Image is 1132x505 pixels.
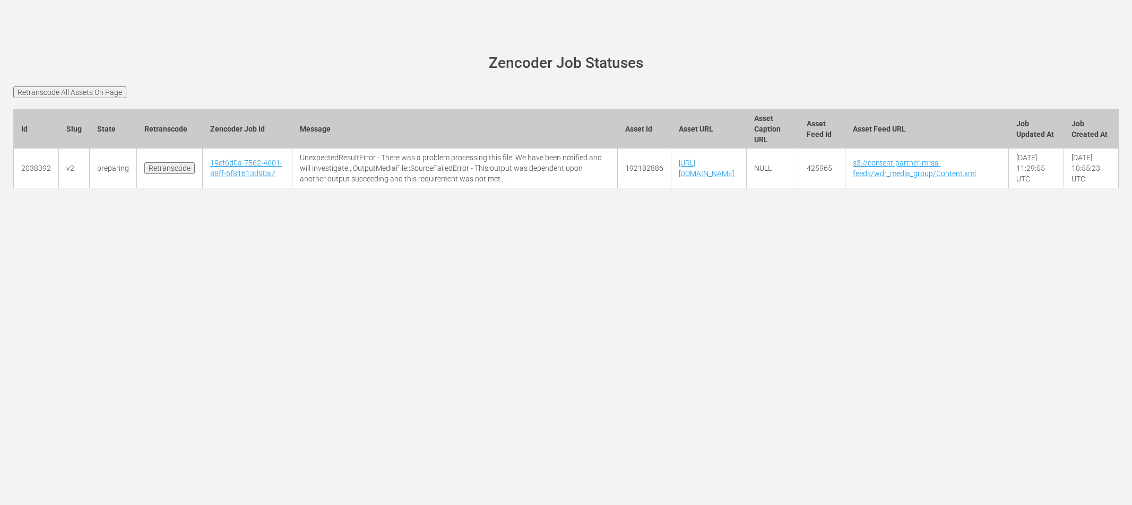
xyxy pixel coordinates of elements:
th: Job Updated At [1009,109,1064,149]
th: Asset Caption URL [747,109,799,149]
th: Slug [59,109,90,149]
th: Zencoder Job Id [203,109,292,149]
td: [DATE] 10:55:23 UTC [1064,149,1118,188]
td: [DATE] 11:29:55 UTC [1009,149,1064,188]
a: [URL][DOMAIN_NAME] [679,159,734,178]
th: Retranscode [137,109,203,149]
th: Asset URL [671,109,747,149]
th: State [90,109,137,149]
td: UnexpectedResultError - There was a problem processing this file. We have been notified and will ... [292,149,618,188]
td: 2038392 [14,149,59,188]
a: s3://content-partner-mrss-feeds/wdr_media_group/Content.xml [853,159,976,178]
th: Asset Feed Id [799,109,845,149]
td: 192182886 [618,149,671,188]
td: v2 [59,149,90,188]
th: Message [292,109,618,149]
a: 19ef6d0a-7562-4601-88ff-6f81613d90a7 [210,159,282,178]
td: NULL [747,149,799,188]
th: Asset Feed URL [845,109,1009,149]
th: Asset Id [618,109,671,149]
th: Job Created At [1064,109,1118,149]
input: Retranscode All Assets On Page [13,86,126,98]
td: 425965 [799,149,845,188]
h1: Zencoder Job Statuses [28,55,1104,72]
input: Retranscode [144,162,195,174]
th: Id [14,109,59,149]
td: preparing [90,149,137,188]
